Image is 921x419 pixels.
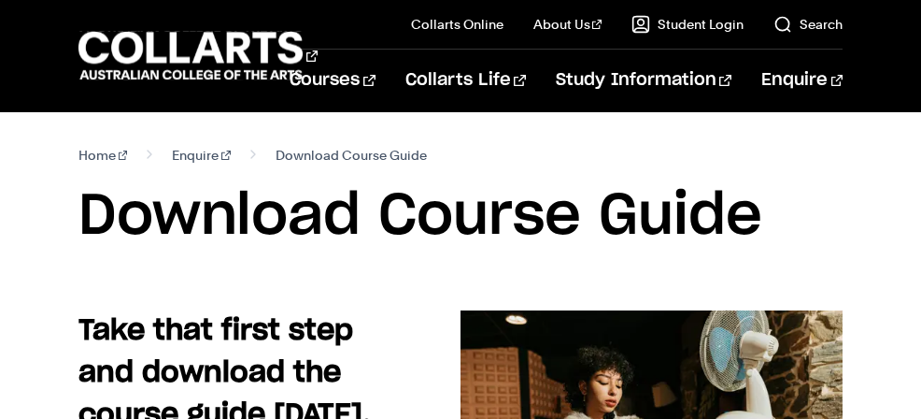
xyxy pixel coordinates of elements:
a: Collarts Online [411,15,503,34]
a: Study Information [556,50,731,111]
a: About Us [533,15,602,34]
a: Collarts Life [405,50,526,111]
a: Home [78,142,128,168]
span: Download Course Guide [276,142,427,168]
h1: Download Course Guide [78,183,843,251]
div: Go to homepage [78,29,244,82]
a: Courses [290,50,375,111]
a: Enquire [172,142,231,168]
a: Student Login [631,15,744,34]
a: Search [773,15,843,34]
a: Enquire [761,50,843,111]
